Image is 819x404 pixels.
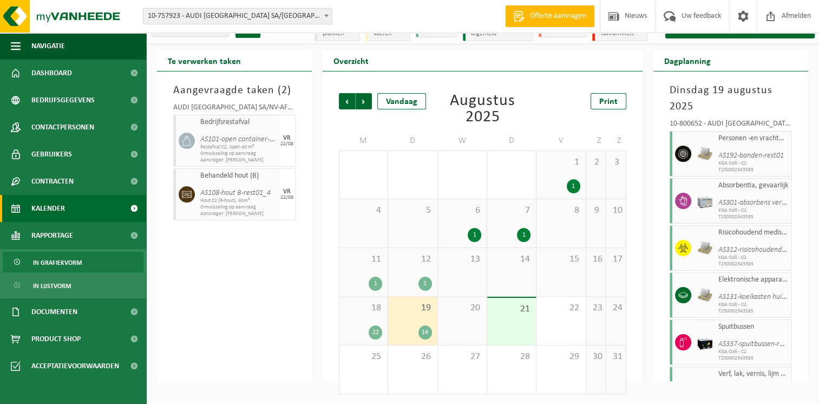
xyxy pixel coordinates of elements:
span: 20 [443,302,481,314]
span: 1 [542,157,580,168]
span: Omwisseling op aanvraag [200,204,277,211]
span: 15 [542,253,580,265]
span: 9 [592,205,600,217]
span: Omwisseling op aanvraag [200,151,277,157]
span: Documenten [31,298,77,325]
span: KGA Colli - C2 [718,160,789,167]
span: 21 [493,303,530,315]
span: 30 [592,351,600,363]
span: 7 [493,205,530,217]
h3: Dinsdag 19 augustus 2025 [670,82,792,115]
span: Offerte aanvragen [527,11,589,22]
span: Behandeld hout (B) [200,172,277,180]
div: 2 [418,277,432,291]
span: 25 [345,351,382,363]
h3: Aangevraagde taken ( ) [173,82,296,99]
span: 26 [394,351,431,363]
span: 2 [281,85,287,96]
span: 31 [612,351,620,363]
div: 22 [369,325,382,340]
img: PB-LB-0680-HPE-BK-11 [697,334,713,350]
div: 22/08 [280,141,293,147]
img: LP-PA-00000-WDN-11 [697,146,713,162]
img: LP-PA-00000-WDN-11 [697,240,713,256]
i: AS337-spuitbussen-rest03_3 [718,340,804,348]
h2: Overzicht [323,50,379,71]
div: Augustus 2025 [436,93,529,126]
span: 14 [493,253,530,265]
span: Bedrijfsgegevens [31,87,95,114]
span: 10-757923 - AUDI BRUSSELS SA/NV - VORST [143,8,332,24]
a: In lijstvorm [3,275,143,296]
span: Product Shop [31,325,81,353]
div: 1 [567,179,580,193]
i: AS101-open container-restafval C2-rest05_4 [200,135,335,144]
a: In grafiekvorm [3,252,143,272]
span: Gebruikers [31,141,72,168]
span: T250002343585 [718,355,789,362]
span: 19 [394,302,431,314]
span: Bedrijfsrestafval [200,118,277,127]
span: 22 [542,302,580,314]
span: T250002343585 [718,261,789,268]
span: T250002343585 [718,308,789,315]
span: 17 [612,253,620,265]
span: 5 [394,205,431,217]
span: Dashboard [31,60,72,87]
span: Navigatie [31,32,65,60]
div: 14 [418,325,432,340]
span: 4 [345,205,382,217]
span: 23 [592,302,600,314]
td: V [536,131,586,151]
div: VR [283,188,291,195]
span: 24 [612,302,620,314]
span: T250002343585 [718,214,789,220]
span: Rapportage [31,222,73,249]
span: In grafiekvorm [33,252,82,273]
td: D [487,131,536,151]
span: Absorbentia, gevaarlijk [718,181,789,190]
span: KGA Colli - C2 [718,255,789,261]
span: Spuitbussen [718,323,789,331]
span: 13 [443,253,481,265]
span: 10-757923 - AUDI BRUSSELS SA/NV - VORST [143,9,332,24]
td: Z [586,131,606,151]
span: 2 [592,157,600,168]
h2: Dagplanning [653,50,722,71]
i: AS192-banden-rest01 [718,152,784,160]
span: 3 [612,157,620,168]
span: T250002343585 [718,167,789,173]
span: Hout C2 (B-hout), 40m³ [200,198,277,204]
span: 10 [612,205,620,217]
div: 1 [517,228,530,242]
span: Aanvrager: [PERSON_NAME] [200,211,277,217]
span: Contracten [31,168,74,195]
h2: Te verwerken taken [157,50,252,71]
img: LP-PA-00000-WDN-11 [697,287,713,303]
span: Acceptatievoorwaarden [31,353,119,380]
td: Z [606,131,626,151]
span: KGA Colli - C2 [718,349,789,355]
span: 18 [345,302,382,314]
span: Personen -en vrachtwagenbanden met en zonder velg [718,134,789,143]
span: Print [599,97,618,106]
span: 6 [443,205,481,217]
a: Offerte aanvragen [505,5,594,27]
div: AUDI [GEOGRAPHIC_DATA] SA/NV-AFVALPARK C2-INGANG 1 [173,104,296,115]
span: Restafval C2, open 40 m³ [200,144,277,151]
div: Vandaag [377,93,426,109]
div: 1 [369,277,382,291]
div: 22/08 [280,195,293,200]
span: Contactpersonen [31,114,94,141]
span: KGA Colli - C2 [718,207,789,214]
span: Verf, lak, vernis, lijm en inkt, industrieel in kleinverpakking [718,370,789,379]
td: M [339,131,388,151]
a: Print [591,93,626,109]
img: PB-LB-0680-HPE-GY-11 [697,193,713,209]
div: 1 [468,228,481,242]
span: Vorige [339,93,355,109]
td: D [388,131,437,151]
span: 16 [592,253,600,265]
span: Kalender [31,195,65,222]
span: 8 [542,205,580,217]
